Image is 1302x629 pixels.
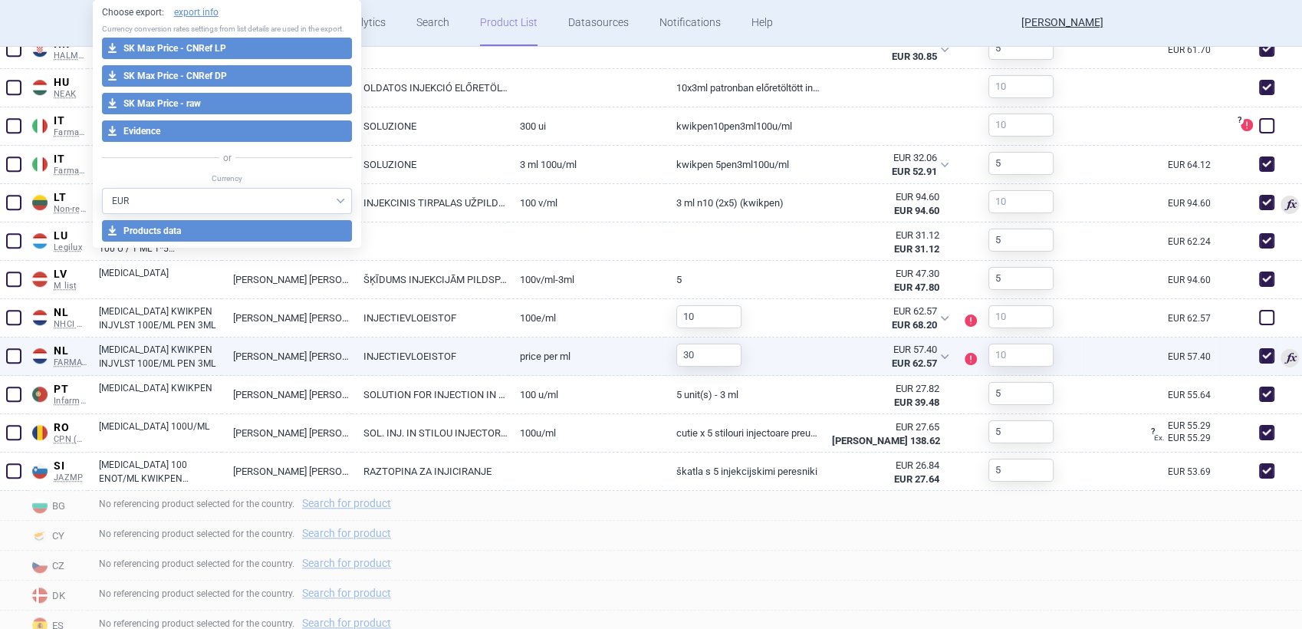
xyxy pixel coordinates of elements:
span: PT [54,383,87,397]
img: Bulgaria [32,498,48,513]
p: Choose export: [102,6,353,19]
a: [MEDICAL_DATA] 100 ENOT/ML KWIKPEN RAZTOPINA ZA INJICIRANJE V NAPOLNJENEM INJEKCIJSKEM PERESNIKU [99,458,222,486]
span: DK [28,585,87,604]
img: Italy [32,118,48,133]
a: [PERSON_NAME] [PERSON_NAME] NEDERLAND, B.V. [222,376,352,413]
a: 100V/ml-3ml [508,261,665,298]
a: LTLTNon-reimb. list [28,188,87,215]
a: škatla s 5 injekcijskimi peresniki [665,453,821,490]
span: ? [1148,427,1157,436]
a: SOLUTION FOR INJECTION IN PRE-FILLED PEN [352,376,508,413]
strong: EUR 31.12 [894,243,939,255]
span: CZ [28,555,87,575]
span: FARMATEC [54,357,87,368]
span: Used for calculation [1281,349,1299,367]
div: EUR 57.40 [831,343,937,357]
a: SOL. INJ. IN STILOU INJECTOR (PEN) PREUMPLUT [352,414,508,452]
button: Products data [102,220,353,242]
span: HU [54,76,87,90]
img: Denmark [32,588,48,603]
a: [MEDICAL_DATA] 100U/ML [99,420,222,447]
input: 10 [988,229,1054,252]
span: or [219,150,235,166]
span: NHCI Medicijnkosten [54,319,87,330]
img: Latvia [32,272,48,287]
button: SK Max Price - raw [102,93,353,114]
a: [PERSON_NAME] [PERSON_NAME] NEDERLAND B.V., [GEOGRAPHIC_DATA] [222,261,352,298]
div: EUR 27.65 [832,420,939,434]
a: ITITFarmadati [28,111,87,138]
input: 10 [988,344,1054,367]
a: EUR 57.40 [1168,352,1215,361]
a: [MEDICAL_DATA] KWIKPEN INJVLST 100E/ML PEN 3ML [99,305,222,332]
input: 10 [988,75,1054,98]
a: 5 unit(s) - 3 ml [665,376,821,413]
abbr: Ex-Factory bez DPH zo zdroja [832,229,939,256]
a: EUR 55.29 [1154,421,1215,430]
p: Currency [102,173,353,184]
a: [PERSON_NAME] [PERSON_NAME] NEDERLAND B.V. [222,414,352,452]
button: SK Max Price - CNRef LP [102,38,353,59]
abbr: Nájdená cena bez odpočtu prirážky distribútora [831,36,937,64]
span: NL [54,344,87,358]
img: Portugal [32,387,48,402]
img: Lithuania [32,195,48,210]
span: NEAK [54,89,87,100]
a: KWIKPEN10PEN3ML100U/ML [665,107,821,145]
span: CY [28,525,87,545]
a: Cutie x 5 stilouri injectoare preumplute (KwikPen) x 3 ml sol. inj. (3,5mg/ml) [665,414,821,452]
a: [PERSON_NAME] [PERSON_NAME] NEDERLAND BV [222,453,352,490]
input: 10 [988,114,1054,137]
img: Luxembourg [32,233,48,249]
abbr: Nájdená cena bez DPH [831,305,937,332]
span: Infarmed Infomed [54,396,87,407]
span: LU [54,229,87,243]
a: LULULegilux [28,226,87,253]
a: RAZTOPINA ZA INJICIRANJE [352,453,508,490]
span: Farmadati [54,127,87,138]
strong: EUR 27.64 [894,473,939,485]
a: 100U/ml [508,414,665,452]
input: 10 [988,37,1054,60]
a: EUR 53.69 [1168,467,1215,476]
a: 300 UI [508,107,665,145]
a: 3 ML 100U/ML [508,146,665,183]
a: Search for product [302,617,391,628]
a: INJECTIEVLOEISTOF [352,299,508,337]
strong: EUR 47.80 [894,282,939,293]
abbr: Nájdená cena bez DPH [831,343,937,370]
span: No referencing product selected for the country. [99,618,399,629]
input: 10 [988,152,1054,175]
a: INJEKCINIS TIRPALAS UŽPILDYTAME ŠVIRKŠTIKLYJE [352,184,508,222]
span: LT [54,191,87,205]
div: EUR 62.57 [831,305,937,318]
a: price per ML [508,338,665,375]
a: Search for product [302,528,391,538]
div: EUR 32.06 [831,151,937,165]
a: 10x3ml patronban előretöltött injekciós tollban (2x5, gyűjtőcsomagolás) [665,69,821,107]
abbr: Ex-Factory bez DPH zo zdroja [832,420,939,448]
a: INJECTIEVLOEISTOF [352,338,508,375]
strong: EUR 39.48 [894,397,939,408]
a: HRHRHALMED PCL SUMMARY [28,35,87,61]
span: Used for calculation [1281,196,1299,214]
strong: EUR 30.85 [892,51,937,62]
span: No referencing product selected for the country. [99,499,399,509]
a: 100 U/ml [508,376,665,413]
div: EUR 26.84 [832,459,939,473]
a: [PERSON_NAME] [PERSON_NAME] NEDERLAND [222,338,352,375]
a: SOLUZIONE [352,107,508,145]
span: NL [54,306,87,320]
img: Cyprus [32,528,48,543]
abbr: MZSR metodika [832,382,939,410]
input: 10 [988,305,1054,328]
a: EUR 61.70 [1168,45,1215,54]
input: 10 [988,420,1054,443]
span: Legilux [54,242,87,253]
a: KWIKPEN 5PEN3ML100U/ML [665,146,821,183]
input: 10 [988,267,1054,290]
button: Evidence [102,120,353,142]
span: M list [54,281,87,291]
strong: EUR 94.60 [894,205,939,216]
span: No referencing product selected for the country. [99,588,399,599]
